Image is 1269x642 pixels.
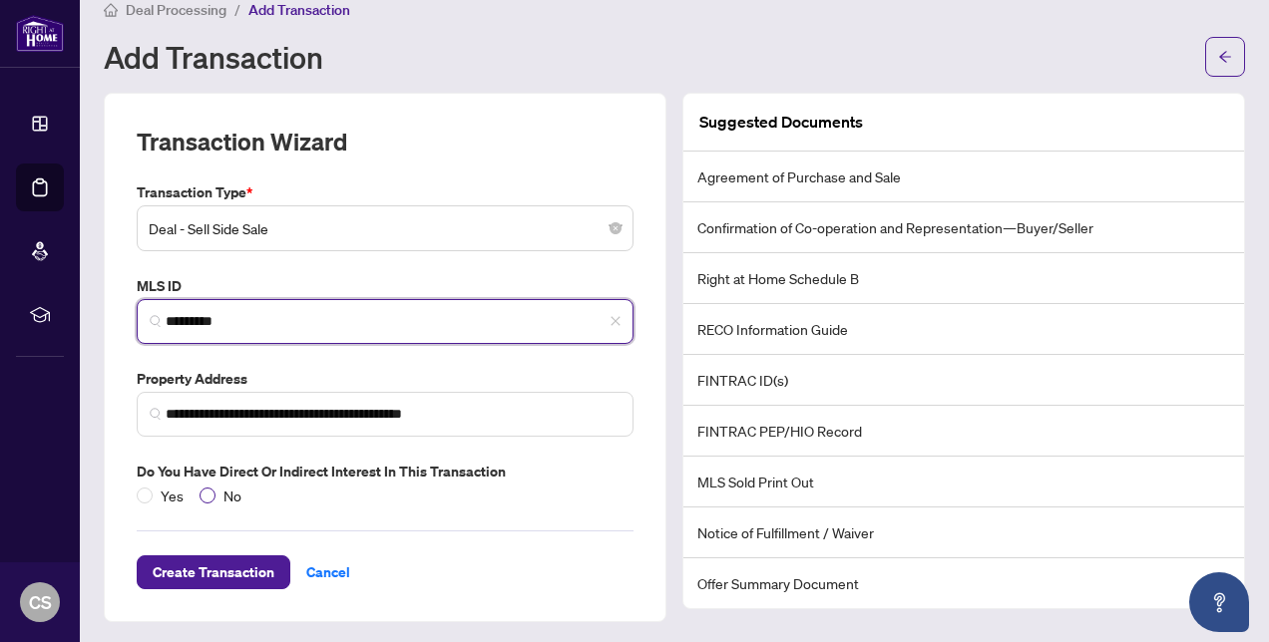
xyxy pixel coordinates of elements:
[290,555,366,589] button: Cancel
[137,368,634,390] label: Property Address
[149,209,622,247] span: Deal - Sell Side Sale
[610,315,622,327] span: close
[29,588,52,616] span: CS
[1189,572,1249,632] button: Open asap
[1218,50,1232,64] span: arrow-left
[699,110,863,135] article: Suggested Documents
[683,202,1244,253] li: Confirmation of Co-operation and Representation—Buyer/Seller
[153,484,192,506] span: Yes
[126,1,226,19] span: Deal Processing
[104,41,323,73] h1: Add Transaction
[248,1,350,19] span: Add Transaction
[683,457,1244,507] li: MLS Sold Print Out
[610,222,622,234] span: close-circle
[683,507,1244,558] li: Notice of Fulfillment / Waiver
[153,556,274,588] span: Create Transaction
[137,275,634,297] label: MLS ID
[104,3,118,17] span: home
[137,181,634,203] label: Transaction Type
[137,555,290,589] button: Create Transaction
[150,408,162,420] img: search_icon
[683,253,1244,304] li: Right at Home Schedule B
[306,556,350,588] span: Cancel
[683,304,1244,355] li: RECO Information Guide
[137,461,634,482] label: Do you have direct or indirect interest in this transaction
[137,126,347,158] h2: Transaction Wizard
[683,558,1244,608] li: Offer Summary Document
[683,355,1244,406] li: FINTRAC ID(s)
[683,406,1244,457] li: FINTRAC PEP/HIO Record
[215,484,249,506] span: No
[16,15,64,52] img: logo
[150,315,162,327] img: search_icon
[683,152,1244,202] li: Agreement of Purchase and Sale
